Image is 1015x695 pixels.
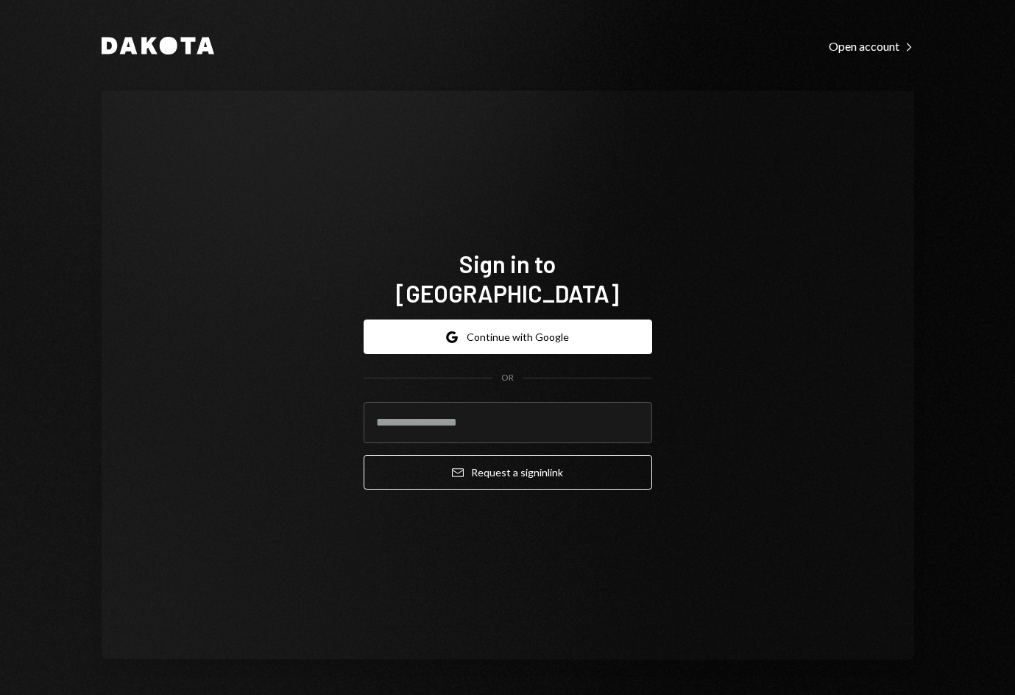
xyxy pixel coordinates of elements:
div: OR [501,372,514,384]
button: Continue with Google [364,320,652,354]
a: Open account [829,38,914,54]
button: Request a signinlink [364,455,652,490]
div: Open account [829,39,914,54]
h1: Sign in to [GEOGRAPHIC_DATA] [364,249,652,308]
keeper-lock: Open Keeper Popup [623,414,640,431]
